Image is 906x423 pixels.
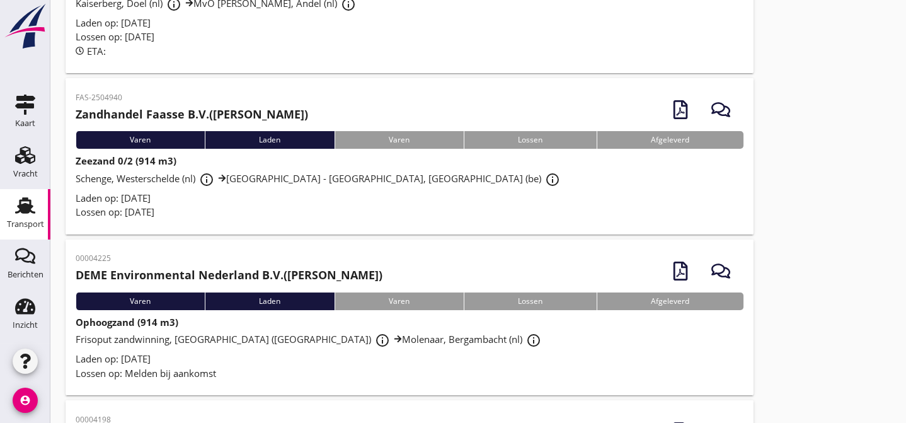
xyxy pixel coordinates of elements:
h2: ([PERSON_NAME]) [76,267,382,284]
i: info_outline [526,333,541,348]
i: info_outline [375,333,390,348]
span: Frisoput zandwinning, [GEOGRAPHIC_DATA] ([GEOGRAPHIC_DATA]) Molenaar, Bergambacht (nl) [76,333,545,345]
div: Laden [205,293,335,310]
p: FAS-2504940 [76,92,308,103]
div: Inzicht [13,321,38,329]
div: Varen [76,293,205,310]
div: Varen [335,293,464,310]
div: Kaart [15,119,35,127]
div: Afgeleverd [597,293,743,310]
i: account_circle [13,388,38,413]
div: Afgeleverd [597,131,743,149]
p: 00004225 [76,253,382,264]
strong: Ophoogzand (914 m3) [76,316,178,328]
span: ETA: [87,45,106,57]
img: logo-small.a267ee39.svg [3,3,48,50]
i: info_outline [199,172,214,187]
span: Lossen op: [DATE] [76,30,154,43]
span: Lossen op: Melden bij aankomst [76,367,216,380]
strong: Zandhandel Faasse B.V. [76,107,209,122]
a: FAS-2504940Zandhandel Faasse B.V.([PERSON_NAME])VarenLadenVarenLossenAfgeleverdZeezand 0/2 (914 m... [66,78,754,235]
span: Schenge, Westerschelde (nl) [GEOGRAPHIC_DATA] - [GEOGRAPHIC_DATA], [GEOGRAPHIC_DATA] (be) [76,172,564,185]
span: Lossen op: [DATE] [76,206,154,218]
div: Laden [205,131,335,149]
div: Varen [335,131,464,149]
strong: Zeezand 0/2 (914 m3) [76,154,176,167]
div: Lossen [464,131,597,149]
i: info_outline [545,172,560,187]
strong: DEME Environmental Nederland B.V. [76,267,284,282]
div: Lossen [464,293,597,310]
div: Berichten [8,270,43,279]
div: Varen [76,131,205,149]
h2: ([PERSON_NAME]) [76,106,308,123]
div: Vracht [13,170,38,178]
span: Laden op: [DATE] [76,352,151,365]
span: Laden op: [DATE] [76,192,151,204]
span: Laden op: [DATE] [76,16,151,29]
div: Transport [7,220,44,228]
a: 00004225DEME Environmental Nederland B.V.([PERSON_NAME])VarenLadenVarenLossenAfgeleverdOphoogzand... [66,240,754,396]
